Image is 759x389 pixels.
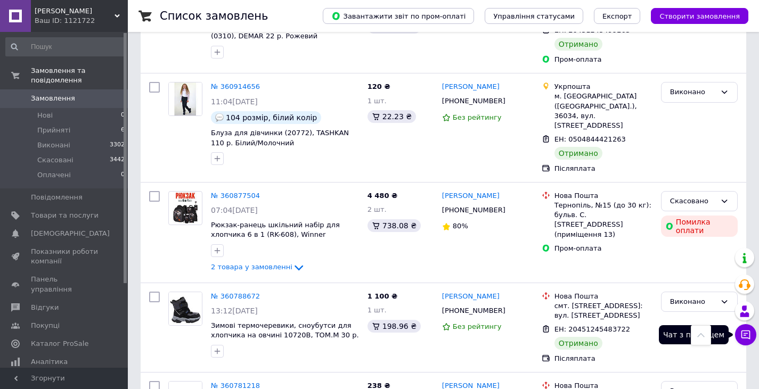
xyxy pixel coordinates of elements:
[659,12,740,20] span: Створити замовлення
[121,126,125,135] span: 6
[160,10,268,22] h1: Список замовлень
[493,12,575,20] span: Управління статусами
[211,206,258,214] span: 07:04[DATE]
[37,126,70,135] span: Прийняті
[368,192,397,200] span: 4 480 ₴
[485,8,583,24] button: Управління статусами
[110,155,125,165] span: 3442
[211,307,258,315] span: 13:12[DATE]
[554,201,652,239] div: Тернопіль, №15 (до 30 кг): бульв. С. [STREET_ADDRESS] (приміщення 13)
[173,192,198,225] img: Фото товару
[211,97,258,106] span: 11:04[DATE]
[554,55,652,64] div: Пром-оплата
[368,97,387,105] span: 1 шт.
[5,37,126,56] input: Пошук
[31,303,59,312] span: Відгуки
[554,164,652,173] div: Післяплата
[211,263,305,271] a: 2 товара у замовленні
[594,8,641,24] button: Експорт
[31,66,128,85] span: Замовлення та повідомлення
[554,301,652,320] div: смт. [STREET_ADDRESS]: вул. [STREET_ADDRESS]
[211,321,359,340] a: Зимові термочеревики, сноубутси для хлопчика на овчині 10720B, ТОМ.М 30 р.
[453,222,468,230] span: 80%
[554,244,652,253] div: Пром-оплата
[37,140,70,150] span: Виконані
[554,337,602,350] div: Отримано
[31,193,83,202] span: Повідомлення
[368,219,421,232] div: 738.08 ₴
[169,292,202,325] img: Фото товару
[168,292,202,326] a: Фото товару
[168,82,202,116] a: Фото товару
[215,113,224,122] img: :speech_balloon:
[554,135,626,143] span: ЕН: 0504844421263
[442,97,505,105] span: [PHONE_NUMBER]
[211,82,260,90] a: № 360914656
[368,205,387,213] span: 2 шт.
[368,320,421,333] div: 198.96 ₴
[554,325,630,333] span: ЕН: 20451245483722
[659,325,729,344] div: Чат з покупцем
[670,87,716,98] div: Виконано
[368,306,387,314] span: 1 шт.
[331,11,466,21] span: Завантажити звіт по пром-оплаті
[453,113,502,121] span: Без рейтингу
[31,275,99,294] span: Панель управління
[554,92,652,130] div: м. [GEOGRAPHIC_DATA] ([GEOGRAPHIC_DATA].), 36034, вул. [STREET_ADDRESS]
[368,82,390,90] span: 120 ₴
[442,82,500,92] a: [PERSON_NAME]
[442,191,500,201] a: [PERSON_NAME]
[554,354,652,363] div: Післяплата
[121,111,125,120] span: 0
[323,8,474,24] button: Завантажити звіт по пром-оплаті
[31,247,99,266] span: Показники роботи компанії
[651,8,748,24] button: Створити замовлення
[35,16,128,26] div: Ваш ID: 1121722
[211,192,260,200] a: № 360877504
[554,147,602,160] div: Отримано
[211,129,349,147] a: Блуза для дівчинки (20772), TASHKAN 110 р. Білий/Молочний
[554,82,652,92] div: Укрпошта
[31,357,68,367] span: Аналітика
[554,38,602,51] div: Отримано
[37,111,53,120] span: Нові
[368,110,416,123] div: 22.23 ₴
[31,211,99,220] span: Товари та послуги
[554,191,652,201] div: Нова Пошта
[226,113,317,122] span: 104 розмір, білий колір
[37,170,71,180] span: Оплачені
[31,339,88,349] span: Каталог ProSale
[37,155,74,165] span: Скасовані
[211,263,292,271] span: 2 товара у замовленні
[640,12,748,20] a: Створити замовлення
[735,324,756,345] button: Чат з покупцем
[670,296,716,308] div: Виконано
[602,12,632,20] span: Експорт
[453,322,502,330] span: Без рейтингу
[670,196,716,207] div: Скасовано
[31,229,110,238] span: [DEMOGRAPHIC_DATA]
[110,140,125,150] span: 3302
[168,191,202,225] a: Фото товару
[211,292,260,300] a: № 360788672
[169,82,202,115] img: Фото товару
[442,206,505,214] span: [PHONE_NUMBER]
[368,292,397,300] span: 1 100 ₴
[121,170,125,180] span: 0
[31,321,60,330] span: Покупці
[211,221,340,249] a: Рюкзак-ранець шкільний набір для хлопчика 6 в 1 (RK-608), Winner /SkyName
[554,292,652,301] div: Нова Пошта
[442,292,500,302] a: [PERSON_NAME]
[35,6,115,16] span: Магазин Кроха
[31,94,75,103] span: Замовлення
[442,307,505,314] span: [PHONE_NUMBER]
[661,216,738,237] div: Помилка оплати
